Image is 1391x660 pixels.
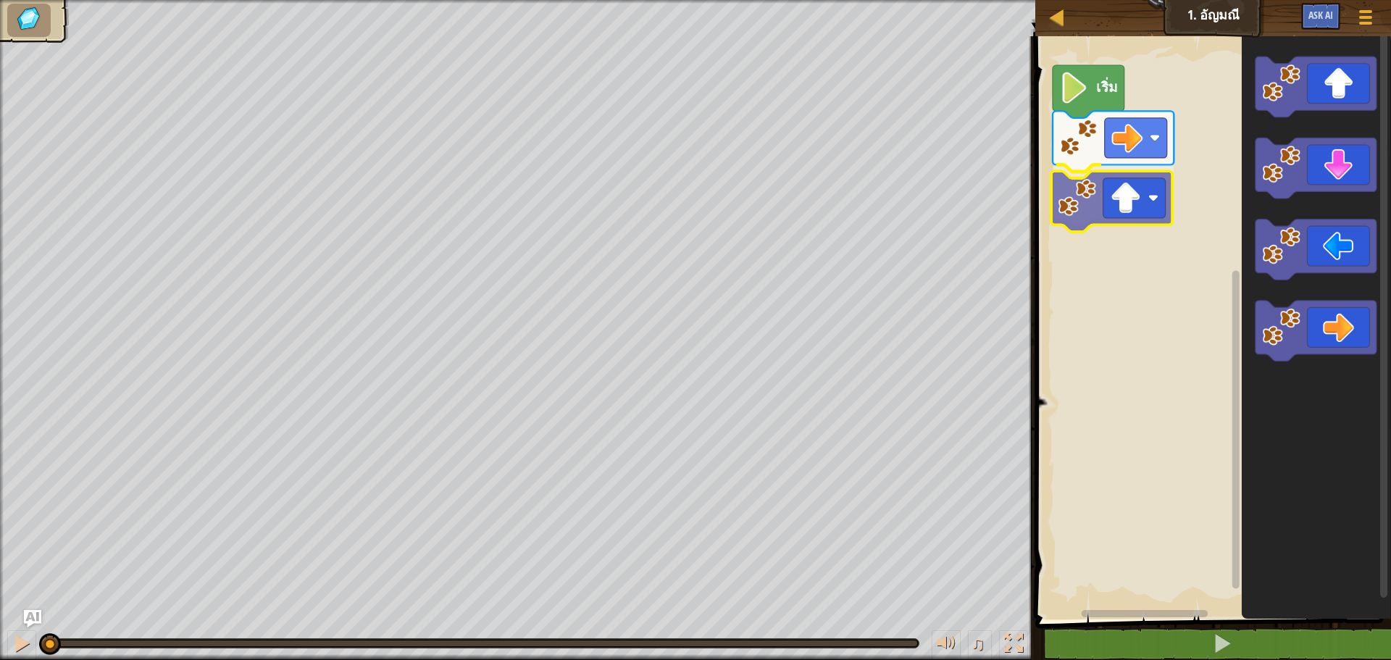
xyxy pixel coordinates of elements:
[1308,8,1333,22] span: Ask AI
[968,630,993,660] button: ♫
[1301,3,1340,30] button: Ask AI
[1348,3,1384,37] button: แสดงเมนูเกมส์
[932,630,961,660] button: ปรับระดับเสียง
[1031,29,1391,619] div: พื้นที่ทำงาน Blockly
[7,4,51,37] li: เก็บอัญมณี
[971,632,985,654] span: ♫
[999,630,1028,660] button: สลับเป็นเต็มจอ
[24,610,41,627] button: Ask AI
[1096,77,1118,96] text: เริ่ม
[7,630,36,660] button: Ctrl + P: Pause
